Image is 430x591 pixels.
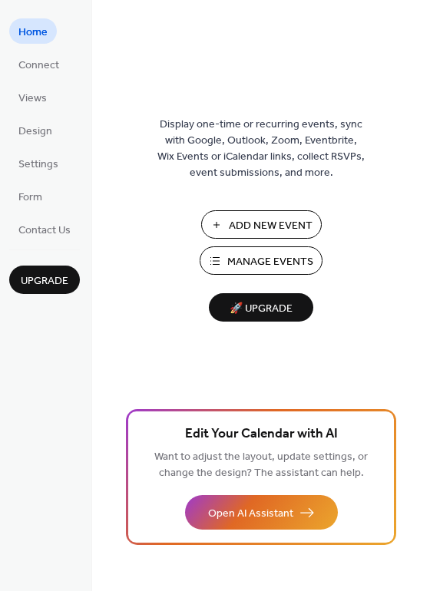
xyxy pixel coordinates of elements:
[9,216,80,242] a: Contact Us
[9,117,61,143] a: Design
[185,495,338,530] button: Open AI Assistant
[18,25,48,41] span: Home
[209,293,313,322] button: 🚀 Upgrade
[18,157,58,173] span: Settings
[18,91,47,107] span: Views
[21,273,68,289] span: Upgrade
[227,254,313,270] span: Manage Events
[200,246,322,275] button: Manage Events
[229,218,313,234] span: Add New Event
[218,299,304,319] span: 🚀 Upgrade
[154,447,368,484] span: Want to adjust the layout, update settings, or change the design? The assistant can help.
[9,84,56,110] a: Views
[9,183,51,209] a: Form
[157,117,365,181] span: Display one-time or recurring events, sync with Google, Outlook, Zoom, Eventbrite, Wix Events or ...
[9,18,57,44] a: Home
[18,223,71,239] span: Contact Us
[201,210,322,239] button: Add New Event
[9,266,80,294] button: Upgrade
[208,506,293,522] span: Open AI Assistant
[9,51,68,77] a: Connect
[9,150,68,176] a: Settings
[18,124,52,140] span: Design
[18,58,59,74] span: Connect
[18,190,42,206] span: Form
[185,424,338,445] span: Edit Your Calendar with AI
